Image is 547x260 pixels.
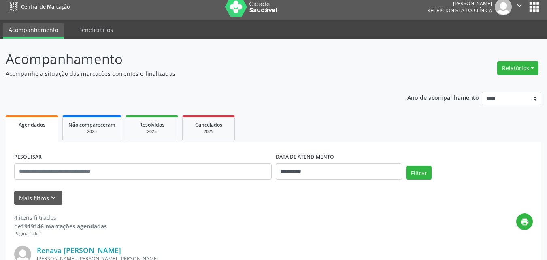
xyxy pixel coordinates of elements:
[21,222,107,230] strong: 1919146 marcações agendadas
[520,217,529,226] i: print
[68,129,115,135] div: 2025
[139,121,164,128] span: Resolvidos
[14,222,107,230] div: de
[14,151,42,163] label: PESQUISAR
[14,230,107,237] div: Página 1 de 1
[3,23,64,39] a: Acompanhamento
[407,92,479,102] p: Ano de acompanhamento
[427,7,492,14] span: Recepcionista da clínica
[21,3,70,10] span: Central de Marcação
[132,129,172,135] div: 2025
[516,213,533,230] button: print
[68,121,115,128] span: Não compareceram
[19,121,45,128] span: Agendados
[515,1,524,10] i: 
[37,246,121,255] a: Renava [PERSON_NAME]
[276,151,334,163] label: DATA DE ATENDIMENTO
[14,191,62,205] button: Mais filtroskeyboard_arrow_down
[195,121,222,128] span: Cancelados
[6,49,381,69] p: Acompanhamento
[6,69,381,78] p: Acompanhe a situação das marcações correntes e finalizadas
[497,61,538,75] button: Relatórios
[188,129,229,135] div: 2025
[406,166,432,180] button: Filtrar
[72,23,119,37] a: Beneficiários
[14,213,107,222] div: 4 itens filtrados
[49,193,58,202] i: keyboard_arrow_down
